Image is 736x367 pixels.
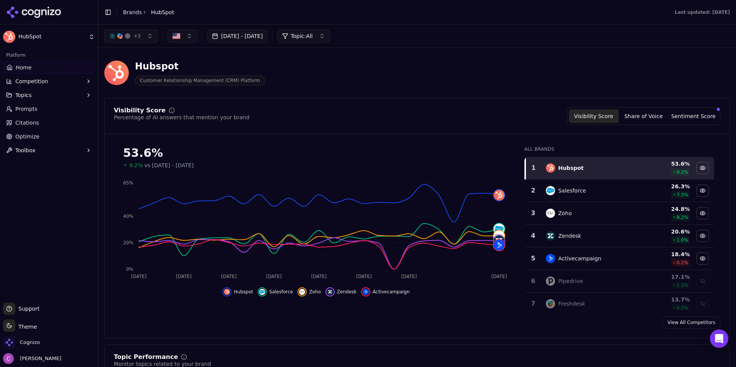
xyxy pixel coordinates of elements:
[528,231,539,240] div: 4
[558,232,581,240] div: Zendesk
[3,336,40,349] button: Open organization switcher
[641,273,690,281] div: 17.1 %
[641,250,690,258] div: 18.4 %
[311,274,327,279] tspan: [DATE]
[619,109,669,123] button: Share of Voice
[677,192,688,198] span: 7.3 %
[546,276,555,286] img: pipedrive
[356,274,372,279] tspan: [DATE]
[558,300,585,308] div: Freshdesk
[401,274,417,279] tspan: [DATE]
[528,299,539,308] div: 7
[641,296,690,303] div: 13.7 %
[3,75,95,87] button: Competition
[558,209,572,217] div: Zoho
[15,133,39,140] span: Optimize
[291,32,312,40] span: Topic: All
[697,298,709,310] button: Show freshdesk data
[697,162,709,174] button: Hide hubspot data
[123,214,133,219] tspan: 40%
[114,107,166,114] div: Visibility Score
[677,260,688,266] span: 0.2 %
[134,33,141,39] span: + 3
[269,289,293,295] span: Salesforce
[337,289,356,295] span: Zendesk
[129,161,143,169] span: 9.2%
[528,209,539,218] div: 3
[15,77,48,85] span: Competition
[675,9,730,15] div: Last updated: [DATE]
[17,355,61,362] span: [PERSON_NAME]
[525,202,714,225] tr: 3zohoZoho24.8%8.2%Hide zoho data
[669,109,718,123] button: Sentiment Score
[558,255,601,262] div: Activecampaign
[3,117,95,129] a: Citations
[151,8,174,16] span: HubSpot
[662,316,720,329] a: View All Competitors
[20,339,40,346] span: Cognizo
[15,324,37,330] span: Theme
[299,289,305,295] img: zoho
[528,254,539,263] div: 5
[546,299,555,308] img: freshdesk
[494,235,504,246] img: zendesk
[266,274,282,279] tspan: [DATE]
[123,9,142,15] a: Brands
[677,169,688,175] span: 9.2 %
[207,29,268,43] button: [DATE] - [DATE]
[558,277,583,285] div: Pipedrive
[373,289,409,295] span: Activecampaign
[546,209,555,218] img: zoho
[546,163,555,173] img: hubspot
[176,274,192,279] tspan: [DATE]
[3,61,95,74] a: Home
[297,287,321,296] button: Hide zoho data
[3,31,15,43] img: HubSpot
[525,293,714,315] tr: 7freshdeskFreshdesk13.7%0.5%Show freshdesk data
[546,231,555,240] img: zendesk
[641,160,690,168] div: 53.6 %
[697,230,709,242] button: Hide zendesk data
[558,164,583,172] div: Hubspot
[525,179,714,202] tr: 2salesforceSalesforce26.3%7.3%Hide salesforce data
[131,274,147,279] tspan: [DATE]
[546,254,555,263] img: activecampaign
[224,289,230,295] img: hubspot
[104,61,129,85] img: HubSpot
[641,183,690,190] div: 26.3 %
[491,274,507,279] tspan: [DATE]
[3,144,95,156] button: Toolbox
[677,237,688,243] span: 1.0 %
[3,353,14,364] img: Chris Abouraad
[494,224,504,234] img: salesforce
[677,214,688,221] span: 8.2 %
[3,336,15,349] img: Cognizo
[15,91,32,99] span: Topics
[135,60,265,72] div: Hubspot
[528,276,539,286] div: 6
[123,240,133,245] tspan: 20%
[15,305,39,313] span: Support
[494,190,504,201] img: hubspot
[494,230,504,241] img: zoho
[558,187,586,194] div: Salesforce
[15,105,38,113] span: Prompts
[123,146,509,160] div: 53.6%
[697,252,709,265] button: Hide activecampaign data
[3,353,61,364] button: Open user button
[697,184,709,197] button: Hide salesforce data
[145,161,194,169] span: vs [DATE] - [DATE]
[327,289,333,295] img: zendesk
[135,76,265,86] span: Customer Relationship Management (CRM) Platform
[546,186,555,195] img: salesforce
[3,103,95,115] a: Prompts
[641,228,690,235] div: 20.6 %
[525,270,714,293] tr: 6pipedrivePipedrive17.1%1.3%Show pipedrive data
[641,205,690,213] div: 24.8 %
[363,289,369,295] img: activecampaign
[16,64,31,71] span: Home
[697,207,709,219] button: Hide zoho data
[569,109,619,123] button: Visibility Score
[528,186,539,195] div: 2
[123,8,174,16] nav: breadcrumb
